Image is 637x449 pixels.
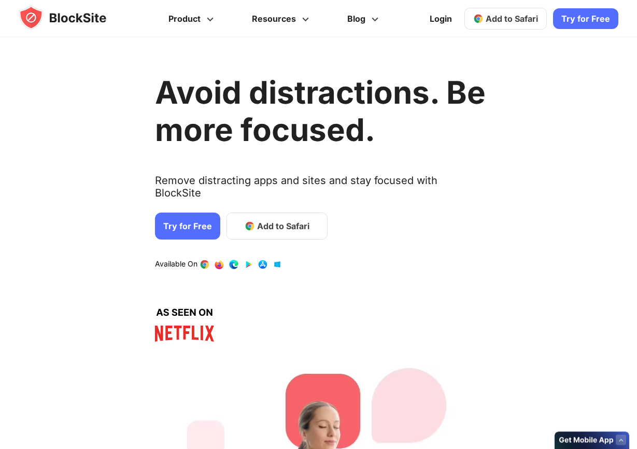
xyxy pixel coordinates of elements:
span: Add to Safari [257,220,309,232]
a: Try for Free [553,8,618,29]
span: Add to Safari [486,13,538,24]
text: Remove distracting apps and sites and stay focused with BlockSite [155,174,486,207]
img: chrome-icon.svg [473,13,484,24]
img: blocksite-icon.5d769676.svg [19,5,126,30]
a: Add to Safari [464,8,547,30]
a: Login [423,6,458,31]
a: Add to Safari [227,213,328,240]
text: Available On [155,259,197,270]
h1: Avoid distractions. Be more focused. [155,74,486,148]
a: Try for Free [155,213,220,240]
